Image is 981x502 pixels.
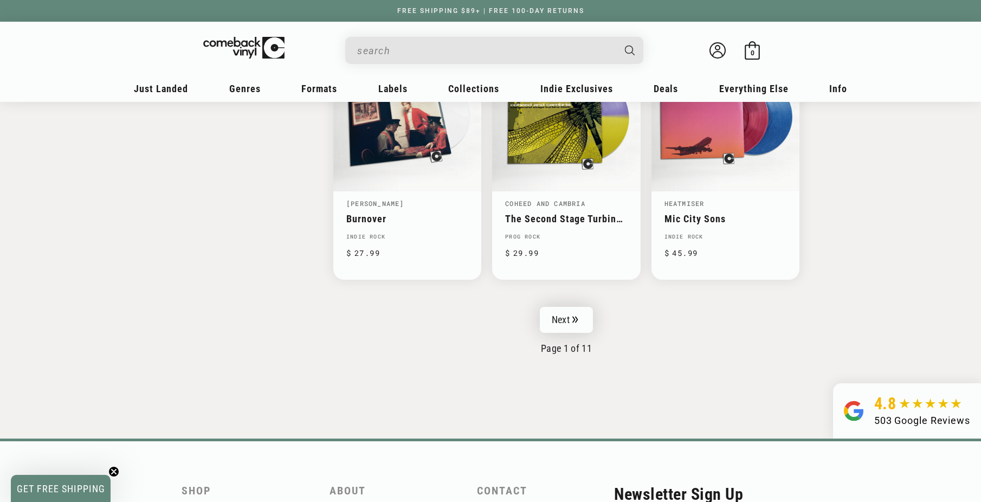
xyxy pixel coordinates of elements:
img: Group.svg [844,394,863,428]
div: 503 Google Reviews [874,413,970,428]
button: Search [616,37,645,64]
a: Next [540,307,593,333]
a: The Second Stage Turbine Blade [505,213,627,224]
p: Page 1 of 11 [333,343,799,354]
h2: Shop [182,485,319,497]
a: Mic City Sons [664,213,786,224]
img: star5.svg [899,398,961,409]
span: GET FREE SHIPPING [17,483,105,494]
a: FREE SHIPPING $89+ | FREE 100-DAY RETURNS [386,7,595,15]
h2: Contact [477,485,614,497]
span: 0 [751,49,754,57]
span: Formats [301,83,337,94]
input: When autocomplete results are available use up and down arrows to review and enter to select [357,40,614,62]
span: Everything Else [719,83,789,94]
a: [PERSON_NAME] [346,199,404,208]
span: Just Landed [134,83,188,94]
span: Collections [448,83,499,94]
div: Search [345,37,643,64]
button: Close teaser [108,466,119,477]
span: Labels [378,83,408,94]
a: Coheed And Cambria [505,199,585,208]
span: Genres [229,83,261,94]
span: Info [829,83,847,94]
a: Heatmiser [664,199,705,208]
span: 4.8 [874,394,896,413]
div: GET FREE SHIPPINGClose teaser [11,475,111,502]
h2: About [330,485,467,497]
span: Deals [654,83,678,94]
a: Burnover [346,213,468,224]
nav: Pagination [333,307,799,354]
a: 4.8 503 Google Reviews [833,383,981,439]
span: Indie Exclusives [540,83,613,94]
